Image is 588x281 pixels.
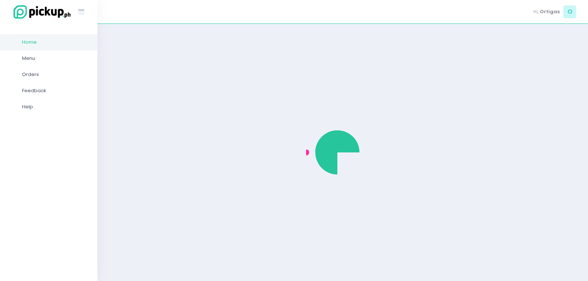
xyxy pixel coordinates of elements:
[540,8,560,15] span: Ortigas
[563,6,576,18] span: O
[9,4,72,20] img: logo
[533,8,539,15] span: Hi,
[22,37,88,47] span: Home
[22,54,88,63] span: Menu
[22,102,88,112] span: Help
[22,70,88,79] span: Orders
[22,86,88,96] span: Feedback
